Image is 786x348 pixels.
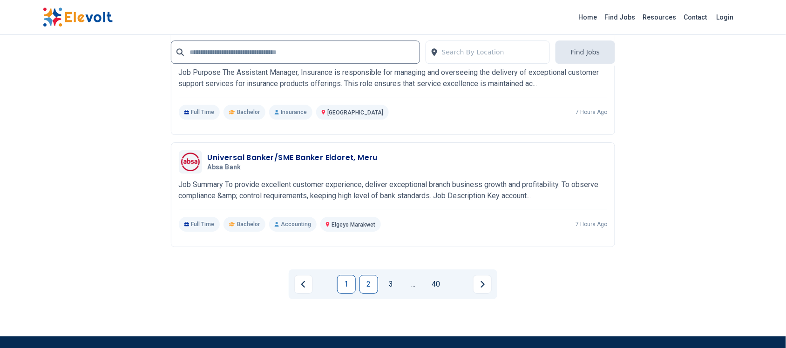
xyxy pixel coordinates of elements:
[208,152,378,163] h3: Universal Banker/SME Banker Eldoret, Meru
[181,153,200,171] img: Absa Bank
[404,275,423,294] a: Jump forward
[473,275,492,294] a: Next page
[294,275,313,294] a: Previous page
[179,105,220,120] p: Full Time
[337,275,356,294] a: Page 1 is your current page
[294,275,492,294] ul: Pagination
[179,150,608,232] a: Absa BankUniversal Banker/SME Banker Eldoret, MeruAbsa BankJob Summary To provide excellent custo...
[556,40,615,64] button: Find Jobs
[359,275,378,294] a: Page 2
[269,105,312,120] p: Insurance
[639,10,680,25] a: Resources
[575,10,601,25] a: Home
[179,217,220,232] p: Full Time
[237,108,260,116] span: Bachelor
[382,275,400,294] a: Page 3
[208,163,241,172] span: Absa Bank
[269,217,317,232] p: Accounting
[427,275,445,294] a: Page 40
[680,10,711,25] a: Contact
[237,221,260,228] span: Bachelor
[179,67,608,89] p: Job Purpose The Assistant Manager, Insurance is responsible for managing and overseeing the deliv...
[576,221,607,228] p: 7 hours ago
[179,179,608,201] p: Job Summary To provide excellent customer experience, deliver exceptional branch business growth ...
[43,7,113,27] img: Elevolt
[332,221,375,228] span: Elgeyo Marakwet
[739,303,786,348] iframe: Chat Widget
[327,109,383,116] span: [GEOGRAPHIC_DATA]
[711,8,739,27] a: Login
[179,38,608,120] a: Equity BankAssistant Manager, InsuranceEquity BankJob Purpose The Assistant Manager, Insurance is...
[576,108,607,116] p: 7 hours ago
[601,10,639,25] a: Find Jobs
